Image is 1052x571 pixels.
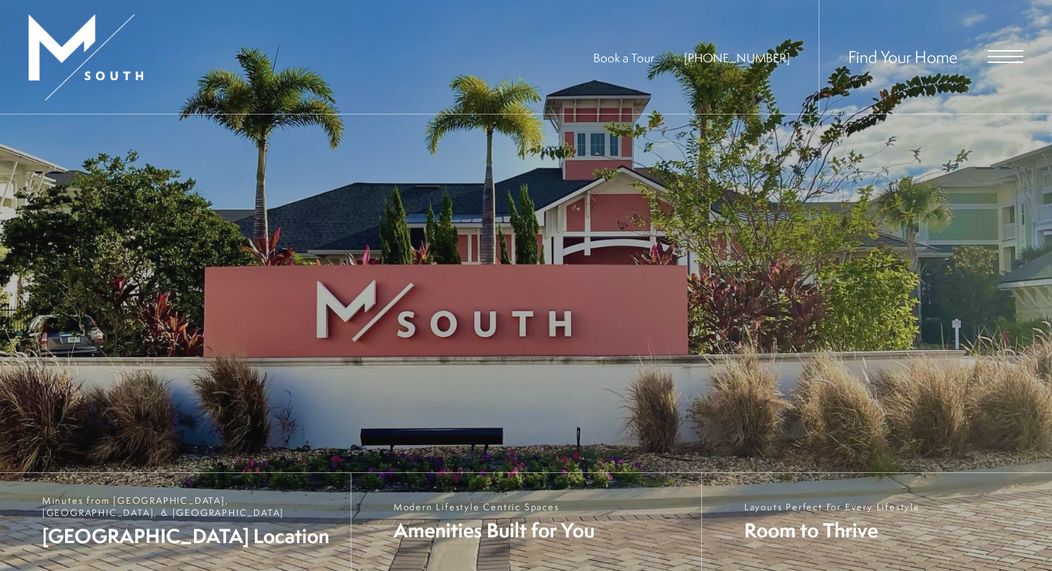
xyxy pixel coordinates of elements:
[593,49,654,66] a: Book a Tour
[29,14,143,100] img: MSouth
[42,494,336,519] span: Minutes from [GEOGRAPHIC_DATA], [GEOGRAPHIC_DATA], & [GEOGRAPHIC_DATA]
[988,50,1023,63] button: Open Menu
[684,49,790,66] a: Call Us at 813-570-8014
[848,45,958,68] a: Find Your Home
[42,522,336,550] span: [GEOGRAPHIC_DATA] Location
[684,49,790,66] span: [PHONE_NUMBER]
